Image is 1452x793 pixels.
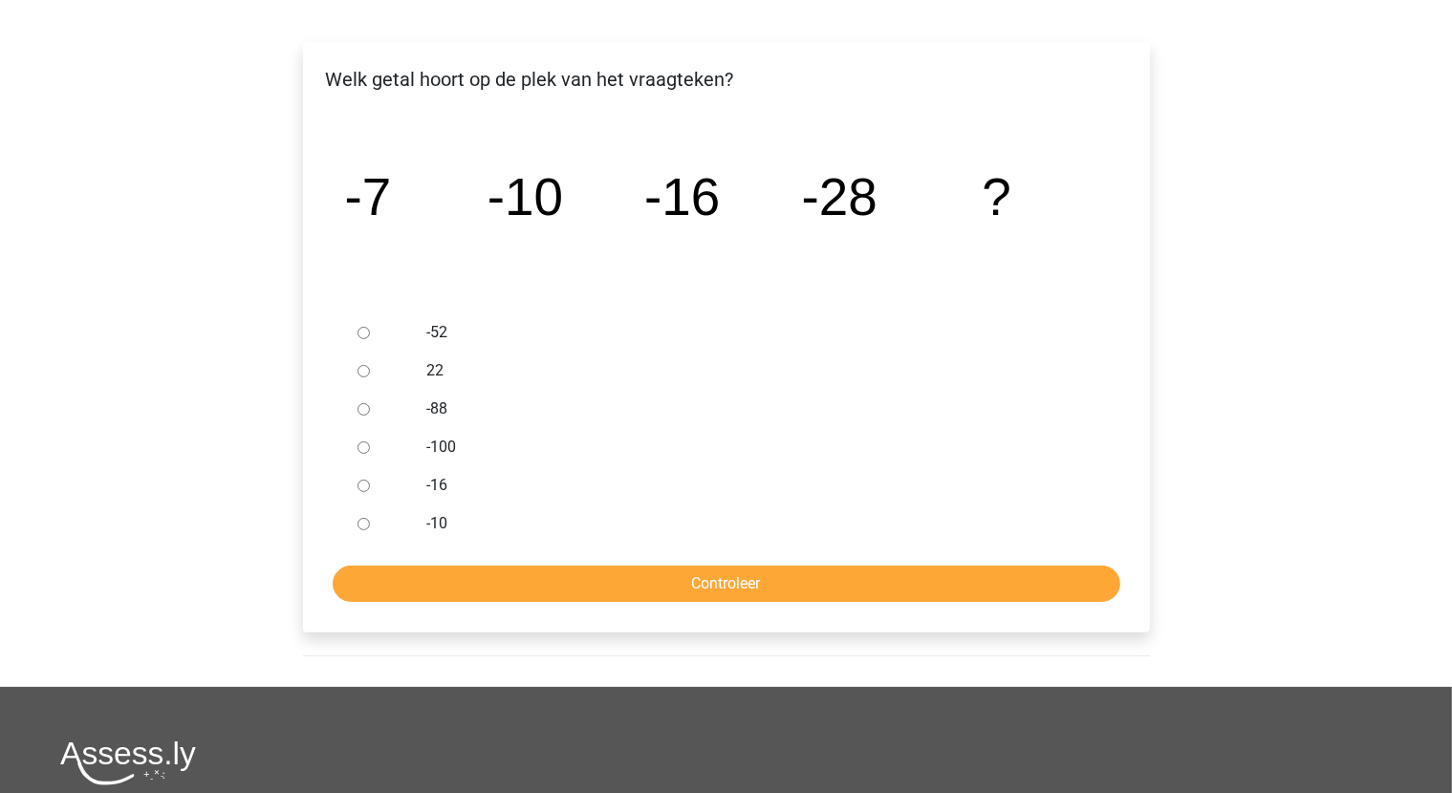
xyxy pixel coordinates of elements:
label: -88 [426,397,1088,420]
tspan: -10 [487,167,562,226]
label: 22 [426,359,1088,382]
img: Assessly logo [60,740,196,785]
tspan: ? [982,167,1010,226]
label: -16 [426,474,1088,497]
tspan: -16 [644,167,720,226]
tspan: -28 [801,167,877,226]
label: -52 [426,321,1088,344]
label: -10 [426,512,1088,535]
tspan: -7 [344,167,391,226]
p: Welk getal hoort op de plek van het vraagteken? [318,65,1135,94]
input: Controleer [333,566,1120,602]
label: -100 [426,436,1088,459]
